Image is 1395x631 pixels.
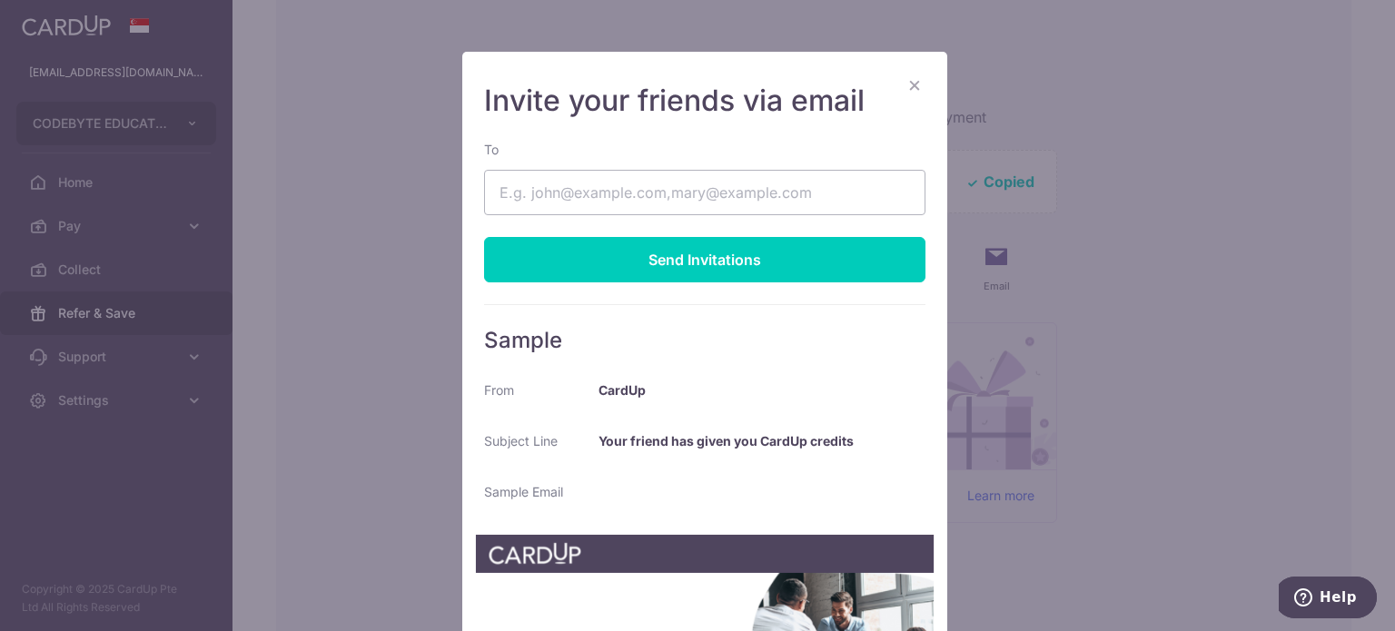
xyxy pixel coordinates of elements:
[484,327,925,354] h5: Sample
[484,170,925,215] input: E.g. john@example.com,mary@example.com
[484,483,563,501] label: Sample Email
[599,433,854,449] b: Your friend has given you CardUp credits
[484,237,925,282] div: Send Invitations
[599,382,646,398] b: CardUp
[904,74,925,95] button: ×
[484,432,558,450] label: Subject Line
[1279,577,1377,622] iframe: Opens a widget where you can find more information
[484,381,514,399] label: From
[41,13,78,29] span: Help
[484,141,499,159] label: To
[484,83,925,119] h4: Invite your friends via email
